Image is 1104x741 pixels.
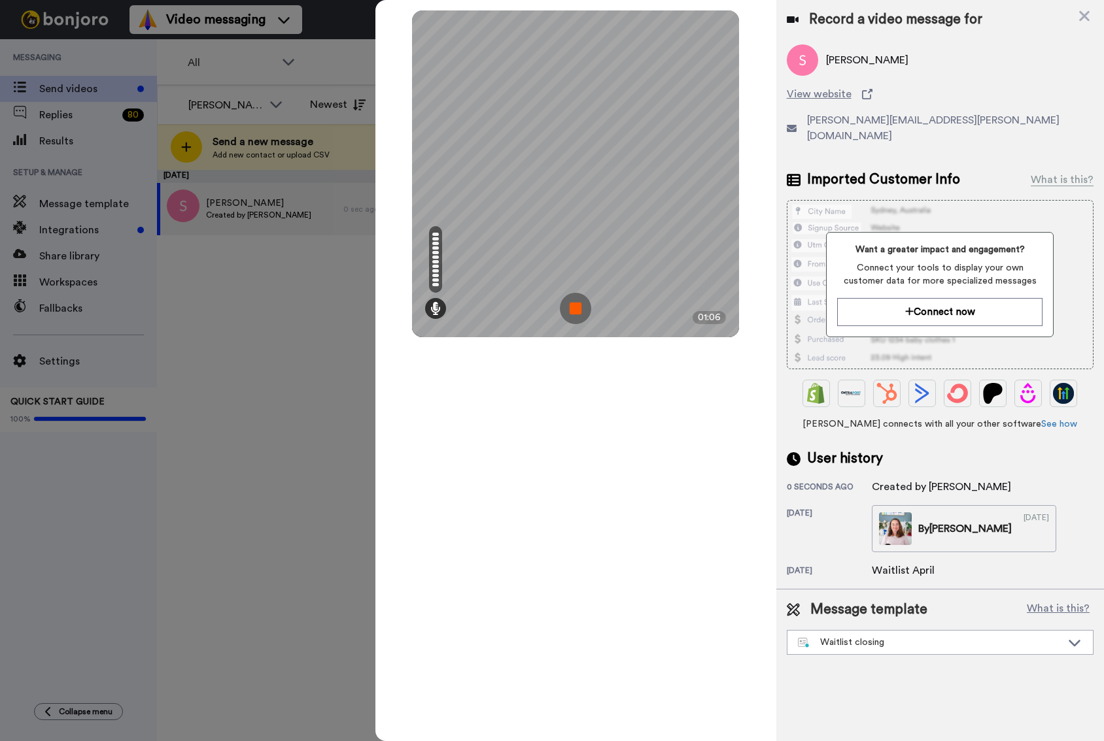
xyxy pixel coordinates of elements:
img: Patreon [982,383,1003,404]
span: User history [807,449,883,469]
span: Message template [810,600,927,619]
div: By [PERSON_NAME] [918,521,1012,536]
button: What is this? [1023,600,1094,619]
a: See how [1041,420,1077,429]
div: Created by [PERSON_NAME] [872,479,1011,495]
img: GoHighLevel [1053,383,1074,404]
div: 0 seconds ago [787,482,872,495]
img: Drip [1018,383,1039,404]
img: ic_record_stop.svg [560,293,591,324]
span: Imported Customer Info [807,170,960,189]
img: Hubspot [876,383,897,404]
img: nextgen-template.svg [798,638,810,648]
div: Waitlist closing [798,636,1061,649]
img: Ontraport [841,383,862,404]
div: [DATE] [1024,512,1049,545]
span: Want a greater impact and engagement? [837,243,1043,256]
div: [DATE] [787,508,872,552]
div: 01:06 [693,311,726,324]
img: bfb4df24-ec6e-4865-99f8-d6f0f9215942-thumb.jpg [879,512,912,545]
div: [DATE] [787,565,872,578]
span: [PERSON_NAME] connects with all your other software [787,418,1094,431]
a: View website [787,86,1094,102]
img: ConvertKit [947,383,968,404]
div: Waitlist April [872,563,937,578]
span: Connect your tools to display your own customer data for more specialized messages [837,261,1043,288]
a: By[PERSON_NAME][DATE] [872,505,1056,552]
div: What is this? [1031,172,1094,188]
img: Shopify [806,383,827,404]
span: View website [787,86,852,102]
button: Connect now [837,298,1043,326]
span: [PERSON_NAME][EMAIL_ADDRESS][PERSON_NAME][DOMAIN_NAME] [807,112,1094,144]
img: ActiveCampaign [912,383,933,404]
